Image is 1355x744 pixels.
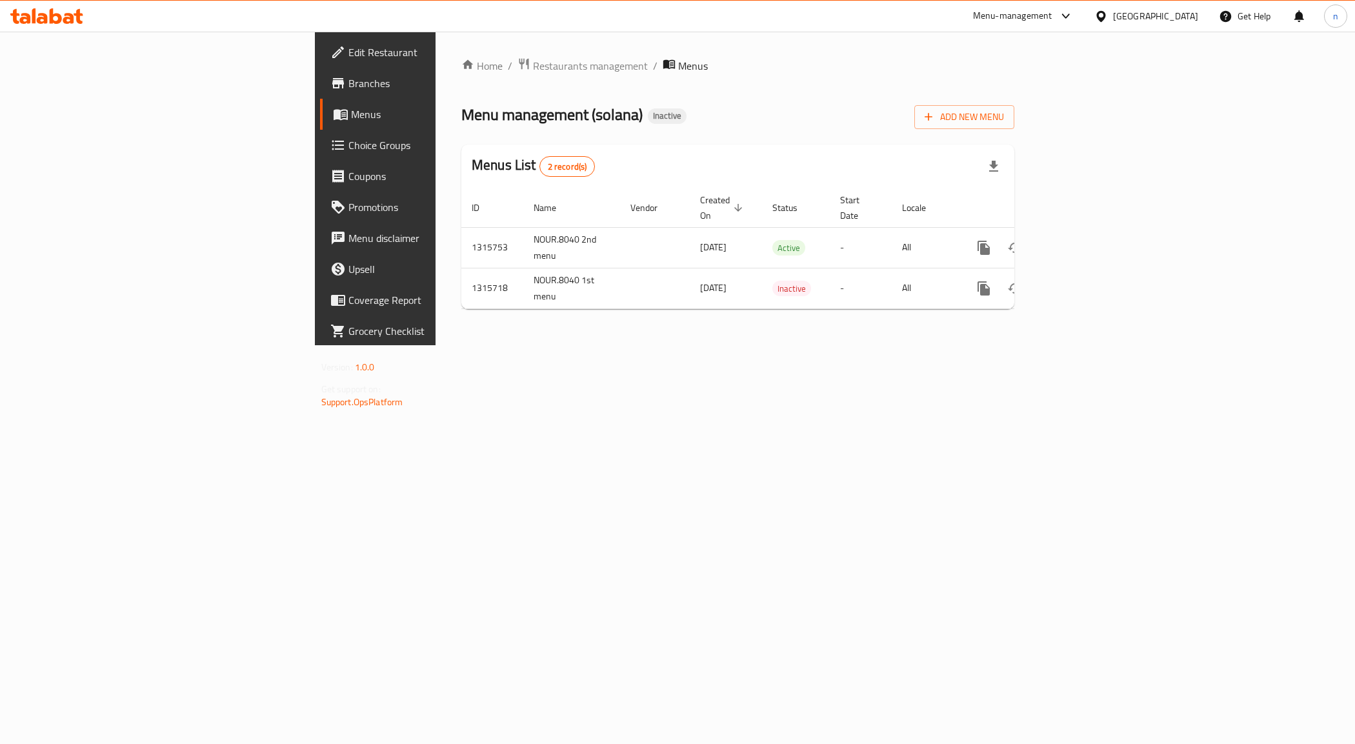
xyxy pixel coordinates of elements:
[978,151,1009,182] div: Export file
[348,323,531,339] span: Grocery Checklist
[700,192,747,223] span: Created On
[678,58,708,74] span: Menus
[472,200,496,216] span: ID
[355,359,375,376] span: 1.0.0
[772,200,814,216] span: Status
[348,261,531,277] span: Upsell
[461,100,643,129] span: Menu management ( solana )
[461,188,1103,309] table: enhanced table
[523,227,620,268] td: NOUR.8040 2nd menu
[653,58,657,74] li: /
[320,68,541,99] a: Branches
[320,192,541,223] a: Promotions
[320,254,541,285] a: Upsell
[1113,9,1198,23] div: [GEOGRAPHIC_DATA]
[969,232,999,263] button: more
[348,292,531,308] span: Coverage Report
[840,192,876,223] span: Start Date
[540,161,595,173] span: 2 record(s)
[320,223,541,254] a: Menu disclaimer
[348,75,531,91] span: Branches
[830,227,892,268] td: -
[969,273,999,304] button: more
[830,268,892,308] td: -
[351,106,531,122] span: Menus
[348,45,531,60] span: Edit Restaurant
[700,279,727,296] span: [DATE]
[320,316,541,347] a: Grocery Checklist
[630,200,674,216] span: Vendor
[999,273,1030,304] button: Change Status
[321,381,381,397] span: Get support on:
[958,188,1103,228] th: Actions
[320,37,541,68] a: Edit Restaurant
[348,168,531,184] span: Coupons
[533,58,648,74] span: Restaurants management
[902,200,943,216] span: Locale
[772,281,811,296] span: Inactive
[320,99,541,130] a: Menus
[892,268,958,308] td: All
[914,105,1014,129] button: Add New Menu
[517,57,648,74] a: Restaurants management
[925,109,1004,125] span: Add New Menu
[534,200,573,216] span: Name
[320,130,541,161] a: Choice Groups
[472,156,595,177] h2: Menus List
[700,239,727,256] span: [DATE]
[523,268,620,308] td: NOUR.8040 1st menu
[973,8,1052,24] div: Menu-management
[999,232,1030,263] button: Change Status
[461,57,1014,74] nav: breadcrumb
[348,137,531,153] span: Choice Groups
[772,241,805,256] span: Active
[320,285,541,316] a: Coverage Report
[321,394,403,410] a: Support.OpsPlatform
[892,227,958,268] td: All
[320,161,541,192] a: Coupons
[648,110,687,121] span: Inactive
[321,359,353,376] span: Version:
[772,240,805,256] div: Active
[1333,9,1338,23] span: n
[348,230,531,246] span: Menu disclaimer
[348,199,531,215] span: Promotions
[648,108,687,124] div: Inactive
